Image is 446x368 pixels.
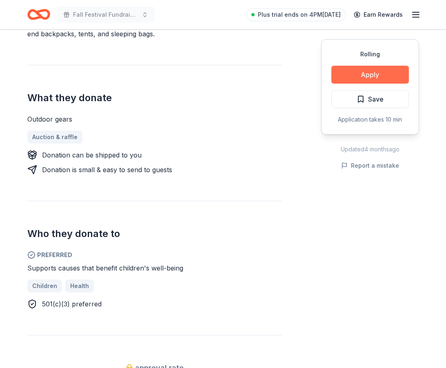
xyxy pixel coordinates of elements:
a: Children [27,279,62,293]
span: Health [70,281,89,291]
span: 501(c)(3) preferred [42,300,102,308]
h2: Who they donate to [27,227,282,240]
span: Fall Festival Fundraiser [73,10,138,20]
a: Earn Rewards [349,7,408,22]
span: Children [32,281,57,291]
a: Plus trial ends on 4PM[DATE] [246,8,346,21]
span: Plus trial ends on 4PM[DATE] [258,10,341,20]
span: Supports causes that benefit children's well-being [27,264,183,272]
div: Updated 4 months ago [321,144,419,154]
a: Auction & raffle [27,131,82,144]
div: Application takes 10 min [331,115,409,124]
h2: What they donate [27,91,282,104]
div: Donation can be shipped to you [42,150,142,160]
a: Home [27,5,50,24]
button: Save [331,90,409,108]
span: Preferred [27,250,282,260]
div: Rolling [331,49,409,59]
button: Report a mistake [341,161,399,171]
button: Apply [331,66,409,84]
span: Save [368,94,384,104]
div: Donation is small & easy to send to guests [42,165,172,175]
a: Health [65,279,94,293]
button: Fall Festival Fundraiser [57,7,155,23]
div: Outdoor gears [27,114,282,124]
